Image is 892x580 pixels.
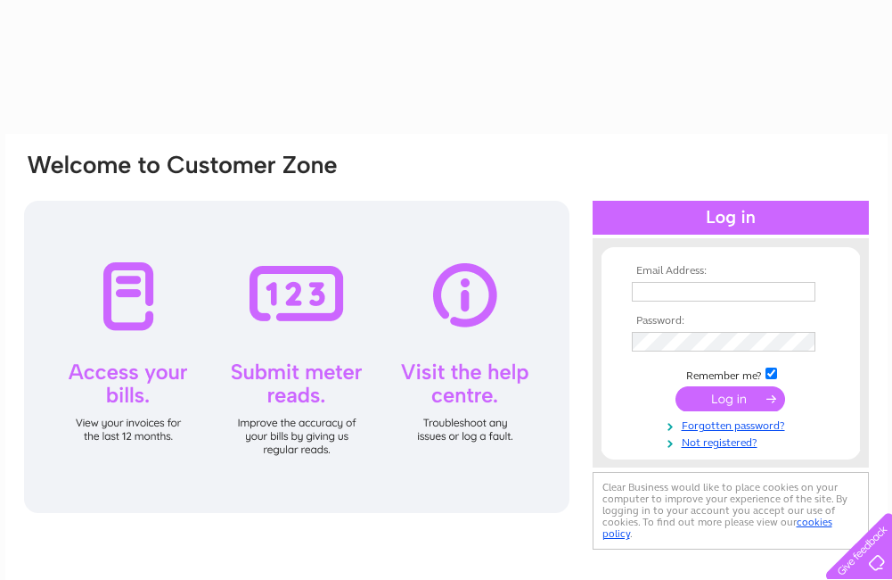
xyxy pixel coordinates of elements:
td: Remember me? [627,365,834,383]
a: cookies policy [602,516,832,540]
th: Email Address: [627,265,834,278]
div: Clear Business would like to place cookies on your computer to improve your experience of the sit... [593,472,869,550]
input: Submit [675,386,785,411]
a: Not registered? [632,433,834,450]
a: Forgotten password? [632,416,834,433]
th: Password: [627,315,834,327]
